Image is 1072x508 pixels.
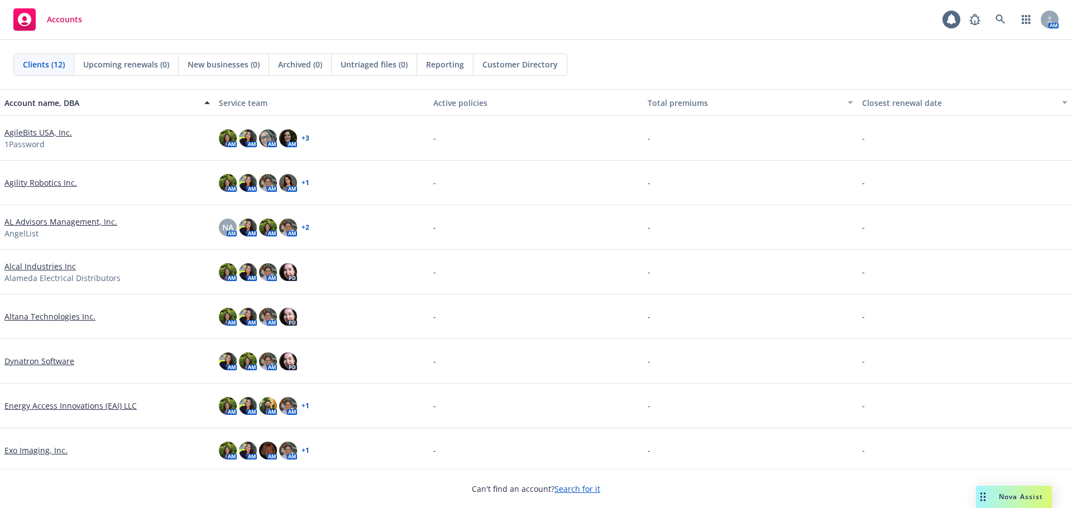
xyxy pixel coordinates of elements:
img: photo [279,397,297,415]
img: photo [219,174,237,192]
div: Total premiums [648,97,841,109]
a: Search for it [554,483,600,494]
img: photo [239,397,257,415]
span: - [433,355,436,367]
a: Energy Access Innovations (EAI) LLC [4,400,137,412]
a: AgileBits USA, Inc. [4,127,72,138]
img: photo [279,352,297,370]
img: photo [219,263,237,281]
img: photo [219,308,237,326]
img: photo [239,308,257,326]
button: Service team [214,89,429,116]
a: + 3 [301,135,309,142]
a: + 1 [301,180,309,186]
img: photo [239,129,257,147]
span: - [648,444,650,456]
span: Upcoming renewals (0) [83,59,169,70]
button: Total premiums [643,89,858,116]
a: + 2 [301,224,309,231]
img: photo [239,352,257,370]
span: - [862,266,865,278]
img: photo [219,442,237,459]
a: Agility Robotics Inc. [4,177,77,188]
span: - [648,311,650,322]
span: - [433,400,436,412]
img: photo [259,263,277,281]
span: Customer Directory [482,59,558,70]
span: 1Password [4,138,45,150]
a: + 1 [301,447,309,454]
img: photo [259,129,277,147]
span: - [648,266,650,278]
button: Closest renewal date [858,89,1072,116]
img: photo [279,219,297,236]
div: Service team [219,97,424,109]
img: photo [219,129,237,147]
img: photo [239,219,257,236]
img: photo [279,442,297,459]
a: Report a Bug [964,8,986,31]
span: - [862,132,865,144]
img: photo [279,174,297,192]
span: - [862,355,865,367]
span: - [862,400,865,412]
span: - [433,444,436,456]
a: Switch app [1015,8,1037,31]
img: photo [259,352,277,370]
span: Accounts [47,15,82,24]
span: - [433,132,436,144]
span: Reporting [426,59,464,70]
img: photo [239,442,257,459]
img: photo [259,174,277,192]
img: photo [279,129,297,147]
span: - [862,311,865,322]
span: - [433,311,436,322]
a: Accounts [9,4,87,35]
img: photo [259,308,277,326]
span: - [433,266,436,278]
img: photo [219,397,237,415]
span: - [862,177,865,188]
a: + 1 [301,403,309,409]
div: Account name, DBA [4,97,198,109]
button: Active policies [429,89,643,116]
span: - [433,221,436,233]
span: Nova Assist [999,492,1043,501]
img: photo [259,442,277,459]
a: Exo Imaging, Inc. [4,444,68,456]
img: photo [219,352,237,370]
span: Clients (12) [23,59,65,70]
img: photo [259,219,277,236]
div: Active policies [433,97,639,109]
a: Search [989,8,1012,31]
div: Closest renewal date [862,97,1055,109]
span: NA [222,221,233,233]
a: AL Advisors Management, Inc. [4,216,117,228]
span: - [648,132,650,144]
img: photo [259,397,277,415]
span: - [648,177,650,188]
div: Drag to move [976,486,990,508]
button: Nova Assist [976,486,1052,508]
span: - [648,221,650,233]
span: - [862,444,865,456]
span: Archived (0) [278,59,322,70]
a: Dynatron Software [4,355,74,367]
img: photo [239,174,257,192]
img: photo [279,308,297,326]
span: - [433,177,436,188]
span: - [648,355,650,367]
span: Untriaged files (0) [341,59,408,70]
span: New businesses (0) [188,59,260,70]
a: Altana Technologies Inc. [4,311,95,322]
span: - [648,400,650,412]
span: AngelList [4,228,39,239]
a: Alcal Industries Inc [4,260,76,272]
span: - [862,221,865,233]
img: photo [239,263,257,281]
span: Alameda Electrical Distributors [4,272,121,284]
img: photo [279,263,297,281]
span: Can't find an account? [472,483,600,495]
